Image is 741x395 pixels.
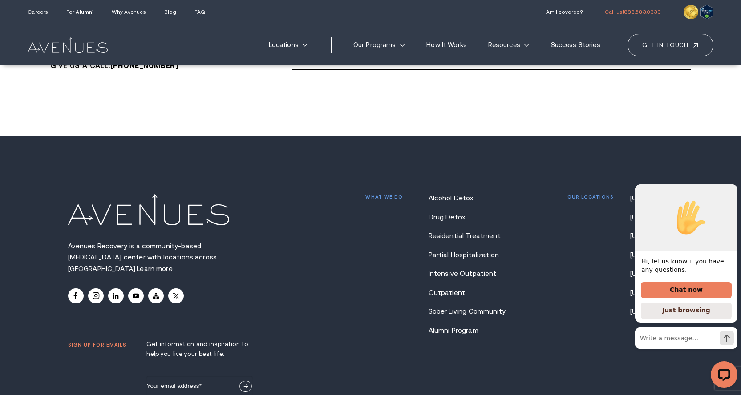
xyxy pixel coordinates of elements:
p: What we do [365,194,403,200]
a: Why Avenues [112,9,146,15]
a: Blog [164,9,176,15]
a: Resources [480,36,538,54]
img: Avenues Logo [68,194,229,225]
a: For Alumni [66,9,93,15]
a: Alcohol Detox [429,194,505,202]
a: Careers [28,9,48,15]
a: Verify LegitScript Approval for www.avenuesrecovery.com [700,7,713,14]
p: Our locations [567,194,614,200]
a: Drug Detox [429,213,505,221]
button: Sign Up Now [239,381,252,392]
a: Am I covered? [546,9,583,15]
a: Youtube [128,288,144,303]
a: Get in touch [628,34,713,56]
a: Call us!888.683.0333 [605,9,661,15]
a: FAQ [194,9,205,15]
a: Our Programs [345,36,413,54]
p: Sign up for emails [68,342,127,348]
p: Get information and inspiration to help you live your best life. [146,339,252,359]
img: Verify Approval for www.avenuesrecovery.com [700,5,713,19]
a: Success Stories [543,36,608,54]
a: Outpatient [429,289,505,296]
a: Partial Hospitalization [429,251,505,259]
a: Alumni Program [429,327,505,334]
a: Intensive Outpatient [429,270,505,277]
span: 888.683.0333 [624,9,661,15]
iframe: LiveChat chat widget [628,184,741,395]
p: Give us a call. [50,61,202,70]
a: Learn more. [137,265,174,272]
a: Locations [260,36,316,54]
a: How It Works [418,36,475,54]
a: Sober Living Community [429,307,505,315]
p: Avenues Recovery is a community-based [MEDICAL_DATA] center with locations across [GEOGRAPHIC_DATA]. [68,240,253,275]
a: Residential Treatment [429,232,505,239]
